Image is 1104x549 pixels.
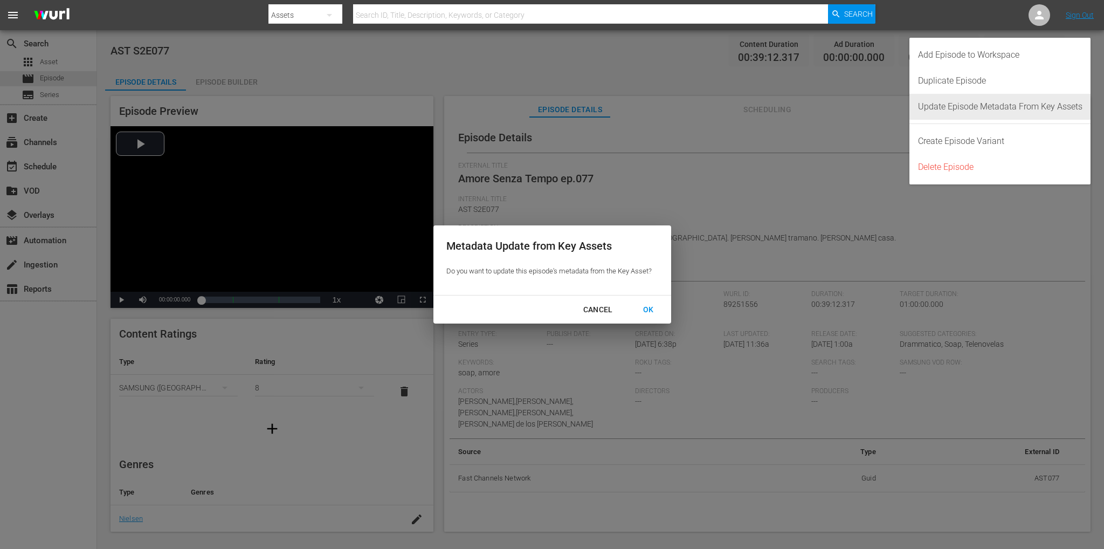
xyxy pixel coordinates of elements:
div: Cancel [575,303,622,317]
button: Cancel [570,300,626,320]
div: Delete Episode [918,154,1082,180]
div: Update Episode Metadata From Key Assets [918,94,1082,120]
div: Add Episode to Workspace [918,42,1082,68]
span: Search [844,4,873,24]
div: OK [634,303,663,317]
img: ans4CAIJ8jUAAAAAAAAAAAAAAAAAAAAAAAAgQb4GAAAAAAAAAAAAAAAAAAAAAAAAJMjXAAAAAAAAAAAAAAAAAAAAAAAAgAT5G... [26,3,78,28]
p: Do you want to update this episode's metadata from the Key Asset? [446,266,652,277]
span: menu [6,9,19,22]
div: Duplicate Episode [918,68,1082,94]
div: Metadata Update from Key Assets [446,238,652,254]
a: Sign Out [1066,11,1094,19]
button: OK [630,300,667,320]
div: Create Episode Variant [918,128,1082,154]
